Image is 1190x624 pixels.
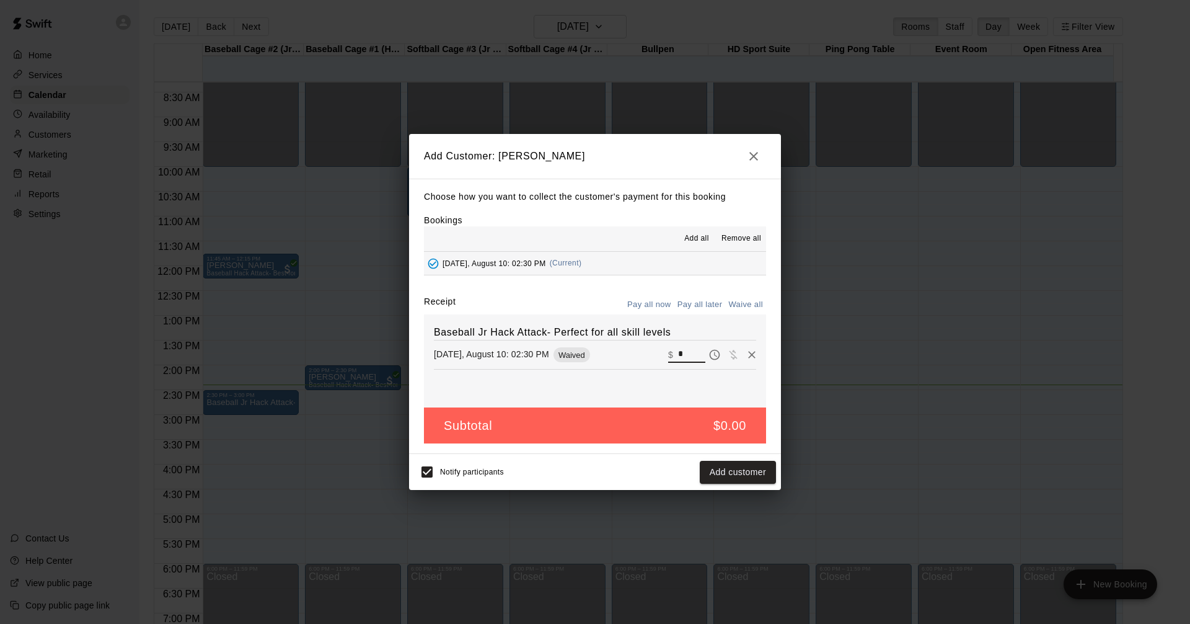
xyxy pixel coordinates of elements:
span: Waive payment [724,349,743,359]
span: [DATE], August 10: 02:30 PM [443,259,546,267]
p: $ [668,349,673,361]
button: Pay all now [624,295,674,314]
span: Notify participants [440,468,504,477]
button: Waive all [725,295,766,314]
button: Remove [743,345,761,364]
h5: $0.00 [713,417,746,434]
button: Added - Collect Payment[DATE], August 10: 02:30 PM(Current) [424,252,766,275]
h5: Subtotal [444,417,492,434]
button: Remove all [716,229,766,249]
span: Pay later [705,349,724,359]
button: Added - Collect Payment [424,254,443,273]
p: [DATE], August 10: 02:30 PM [434,348,549,360]
span: Add all [684,233,709,245]
label: Receipt [424,295,456,314]
p: Choose how you want to collect the customer's payment for this booking [424,189,766,205]
label: Bookings [424,215,462,225]
span: Waived [553,350,590,360]
button: Add all [677,229,716,249]
button: Pay all later [674,295,726,314]
button: Add customer [700,461,776,484]
span: Remove all [721,233,761,245]
span: (Current) [550,259,582,267]
h6: Baseball Jr Hack Attack- Perfect for all skill levels [434,324,756,341]
h2: Add Customer: [PERSON_NAME] [409,134,781,179]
